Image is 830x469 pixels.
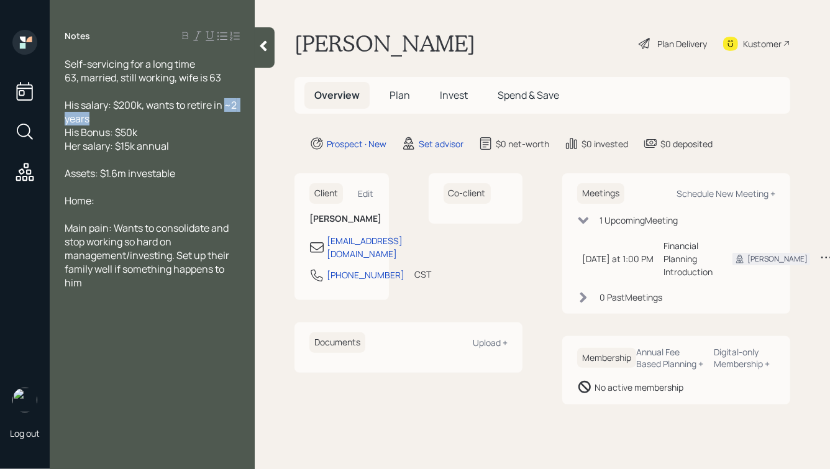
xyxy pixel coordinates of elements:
div: Schedule New Meeting + [677,188,775,199]
span: Self-servicing for a long time 63, married, still working, wife is 63 [65,57,221,84]
img: hunter_neumayer.jpg [12,388,37,412]
span: Main pain: Wants to consolidate and stop working so hard on management/investing. Set up their fa... [65,221,231,289]
h6: Client [309,183,343,204]
span: Spend & Save [498,88,559,102]
span: Overview [314,88,360,102]
div: Kustomer [743,37,782,50]
div: No active membership [595,381,683,394]
div: Plan Delivery [657,37,707,50]
label: Notes [65,30,90,42]
div: [PHONE_NUMBER] [327,268,404,281]
div: Digital-only Membership + [714,346,775,370]
div: $0 net-worth [496,137,549,150]
span: Assets: $1.6m investable [65,166,175,180]
div: CST [414,268,431,281]
div: [PERSON_NAME] [747,253,808,265]
span: His salary: $200k, wants to retire in ~2 years [65,98,239,125]
div: Annual Fee Based Planning + [636,346,704,370]
h6: Membership [577,348,636,368]
div: Financial Planning Introduction [664,239,713,278]
div: $0 deposited [660,137,713,150]
div: Log out [10,427,40,439]
div: Set advisor [419,137,463,150]
span: Home: [65,194,94,207]
span: Her salary: $15k annual [65,139,169,153]
div: 1 Upcoming Meeting [600,214,678,227]
span: Invest [440,88,468,102]
span: His Bonus: $50k [65,125,137,139]
div: Edit [358,188,374,199]
h6: Documents [309,332,365,353]
h1: [PERSON_NAME] [294,30,475,57]
h6: [PERSON_NAME] [309,214,374,224]
h6: Meetings [577,183,624,204]
div: $0 invested [581,137,628,150]
div: 0 Past Meeting s [600,291,662,304]
div: [DATE] at 1:00 PM [582,252,654,265]
div: [EMAIL_ADDRESS][DOMAIN_NAME] [327,234,403,260]
span: Plan [390,88,410,102]
div: Upload + [473,337,508,348]
div: Prospect · New [327,137,386,150]
h6: Co-client [444,183,491,204]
